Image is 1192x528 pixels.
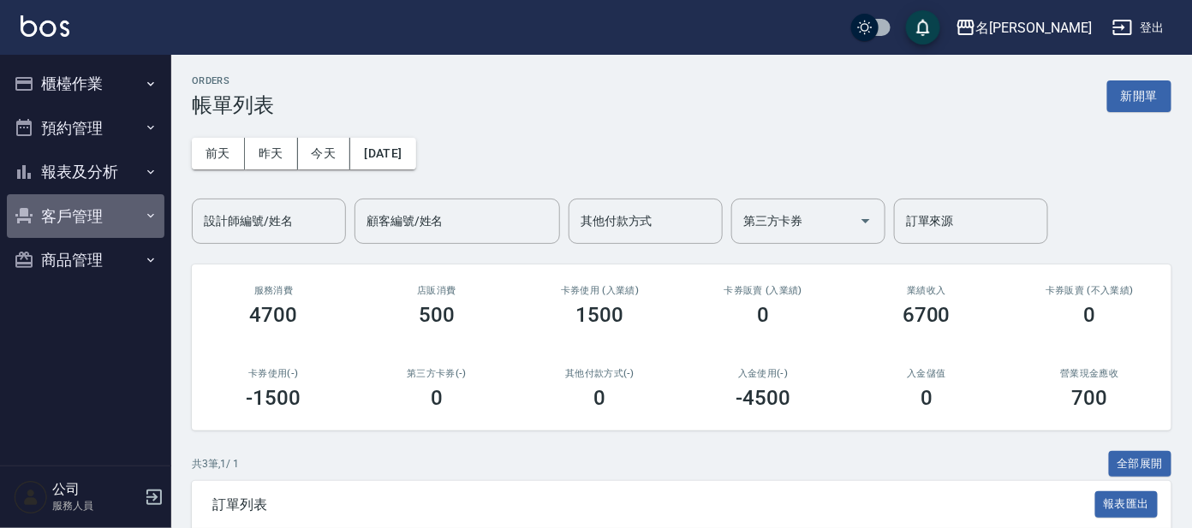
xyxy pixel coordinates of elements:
h3: 0 [594,386,606,410]
button: 登出 [1106,12,1171,44]
h5: 公司 [52,481,140,498]
h2: 卡券使用(-) [212,368,335,379]
button: 名[PERSON_NAME] [949,10,1099,45]
img: Person [14,480,48,514]
h3: 500 [419,303,455,327]
button: Open [852,207,879,234]
h2: 第三方卡券(-) [376,368,498,379]
h3: 6700 [903,303,951,327]
h2: 卡券販賣 (不入業績) [1028,285,1151,296]
h2: 業績收入 [866,285,988,296]
p: 服務人員 [52,498,140,513]
h3: 0 [1084,303,1096,327]
button: 櫃檯作業 [7,62,164,106]
h3: 服務消費 [212,285,335,296]
h3: 0 [431,386,443,410]
span: 訂單列表 [212,496,1095,513]
h2: 卡券使用 (入業績) [539,285,661,296]
h3: 0 [921,386,933,410]
button: save [906,10,940,44]
h3: -4500 [736,386,790,410]
button: 商品管理 [7,238,164,282]
h2: 入金儲值 [866,368,988,379]
h3: 1500 [576,303,624,327]
h3: 帳單列表 [192,93,274,117]
h2: 卡券販賣 (入業績) [702,285,825,296]
h2: ORDERS [192,75,274,86]
button: 客戶管理 [7,194,164,239]
button: [DATE] [350,138,415,169]
h3: 0 [757,303,769,327]
h2: 其他付款方式(-) [539,368,661,379]
button: 今天 [298,138,351,169]
div: 名[PERSON_NAME] [976,17,1092,39]
button: 報表匯出 [1095,491,1159,518]
button: 新開單 [1107,80,1171,112]
button: 前天 [192,138,245,169]
h2: 營業現金應收 [1028,368,1151,379]
p: 共 3 筆, 1 / 1 [192,456,239,472]
a: 報表匯出 [1095,495,1159,512]
h3: 4700 [249,303,297,327]
button: 預約管理 [7,106,164,151]
h3: 700 [1072,386,1108,410]
h2: 店販消費 [376,285,498,296]
h3: -1500 [246,386,301,410]
img: Logo [21,15,69,37]
button: 昨天 [245,138,298,169]
button: 全部展開 [1109,451,1172,478]
h2: 入金使用(-) [702,368,825,379]
button: 報表及分析 [7,150,164,194]
a: 新開單 [1107,87,1171,104]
